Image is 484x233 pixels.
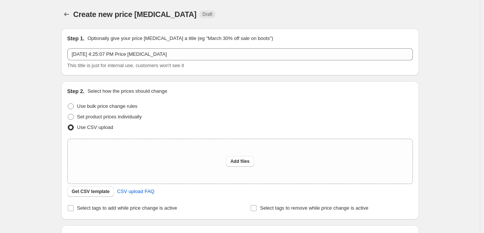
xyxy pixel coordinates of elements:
[72,189,110,195] span: Get CSV template
[113,185,159,198] a: CSV upload FAQ
[117,188,154,195] span: CSV upload FAQ
[67,63,184,68] span: This title is just for internal use, customers won't see it
[73,10,197,18] span: Create new price [MEDICAL_DATA]
[77,205,177,211] span: Select tags to add while price change is active
[87,35,273,42] p: Optionally give your price [MEDICAL_DATA] a title (eg "March 30% off sale on boots")
[202,11,212,17] span: Draft
[67,48,413,60] input: 30% off holiday sale
[67,87,85,95] h2: Step 2.
[67,186,114,197] button: Get CSV template
[87,87,167,95] p: Select how the prices should change
[61,9,72,20] button: Price change jobs
[77,124,113,130] span: Use CSV upload
[77,103,137,109] span: Use bulk price change rules
[226,156,254,167] button: Add files
[77,114,142,120] span: Set product prices individually
[67,35,85,42] h2: Step 1.
[230,158,250,164] span: Add files
[260,205,368,211] span: Select tags to remove while price change is active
